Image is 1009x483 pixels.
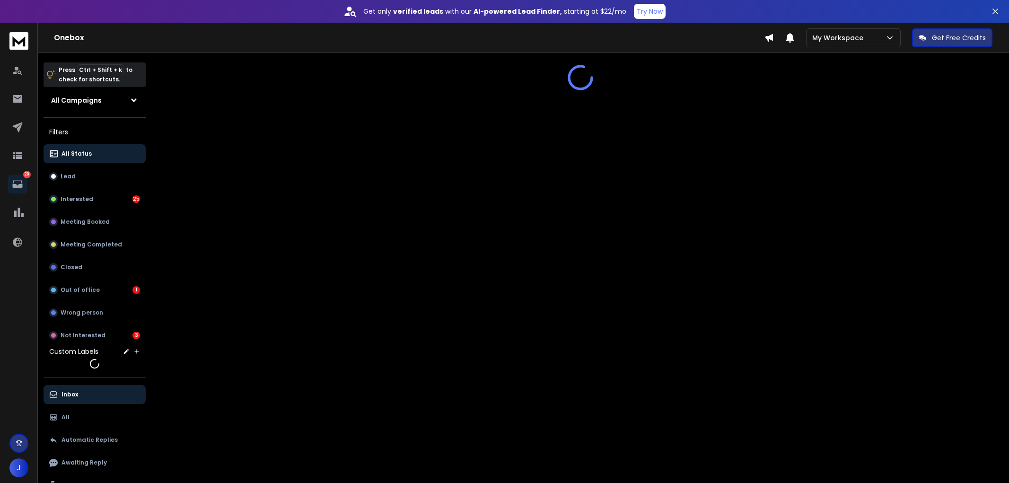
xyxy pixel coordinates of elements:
[812,33,867,43] p: My Workspace
[44,91,146,110] button: All Campaigns
[61,286,100,294] p: Out of office
[932,33,986,43] p: Get Free Credits
[61,391,78,398] p: Inbox
[61,195,93,203] p: Interested
[59,65,132,84] p: Press to check for shortcuts.
[9,458,28,477] button: J
[61,459,107,466] p: Awaiting Reply
[49,347,98,356] h3: Custom Labels
[61,263,82,271] p: Closed
[44,258,146,277] button: Closed
[61,309,103,316] p: Wrong person
[78,64,123,75] span: Ctrl + Shift + k
[23,171,31,178] p: 29
[44,144,146,163] button: All Status
[393,7,443,16] strong: verified leads
[474,7,562,16] strong: AI-powered Lead Finder,
[61,173,76,180] p: Lead
[61,218,110,226] p: Meeting Booked
[637,7,663,16] p: Try Now
[132,286,140,294] div: 1
[132,332,140,339] div: 3
[61,332,105,339] p: Not Interested
[44,408,146,427] button: All
[44,453,146,472] button: Awaiting Reply
[61,150,92,158] p: All Status
[44,190,146,209] button: Interested25
[44,167,146,186] button: Lead
[912,28,992,47] button: Get Free Credits
[44,235,146,254] button: Meeting Completed
[54,32,764,44] h1: Onebox
[61,413,70,421] p: All
[44,212,146,231] button: Meeting Booked
[363,7,626,16] p: Get only with our starting at $22/mo
[44,125,146,139] h3: Filters
[61,241,122,248] p: Meeting Completed
[44,385,146,404] button: Inbox
[132,195,140,203] div: 25
[51,96,102,105] h1: All Campaigns
[44,430,146,449] button: Automatic Replies
[634,4,666,19] button: Try Now
[44,303,146,322] button: Wrong person
[8,175,27,193] a: 29
[61,436,118,444] p: Automatic Replies
[44,326,146,345] button: Not Interested3
[44,281,146,299] button: Out of office1
[9,32,28,50] img: logo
